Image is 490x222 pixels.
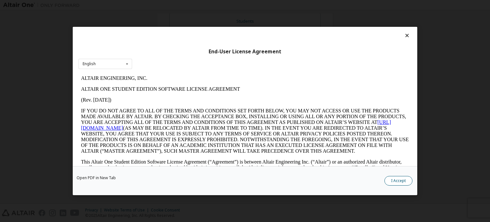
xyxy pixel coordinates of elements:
[3,3,330,8] p: ALTAIR ENGINEERING, INC.
[83,62,96,66] div: English
[384,176,412,186] button: I Accept
[3,86,330,109] p: This Altair One Student Edition Software License Agreement (“Agreement”) is between Altair Engine...
[3,35,330,81] p: IF YOU DO NOT AGREE TO ALL OF THE TERMS AND CONDITIONS SET FORTH BELOW, YOU MAY NOT ACCESS OR USE...
[77,176,116,180] a: Open PDF in New Tab
[78,49,412,55] div: End-User License Agreement
[3,24,330,30] p: (Rev. [DATE])
[3,13,330,19] p: ALTAIR ONE STUDENT EDITION SOFTWARE LICENSE AGREEMENT
[3,47,313,58] a: [URL][DOMAIN_NAME]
